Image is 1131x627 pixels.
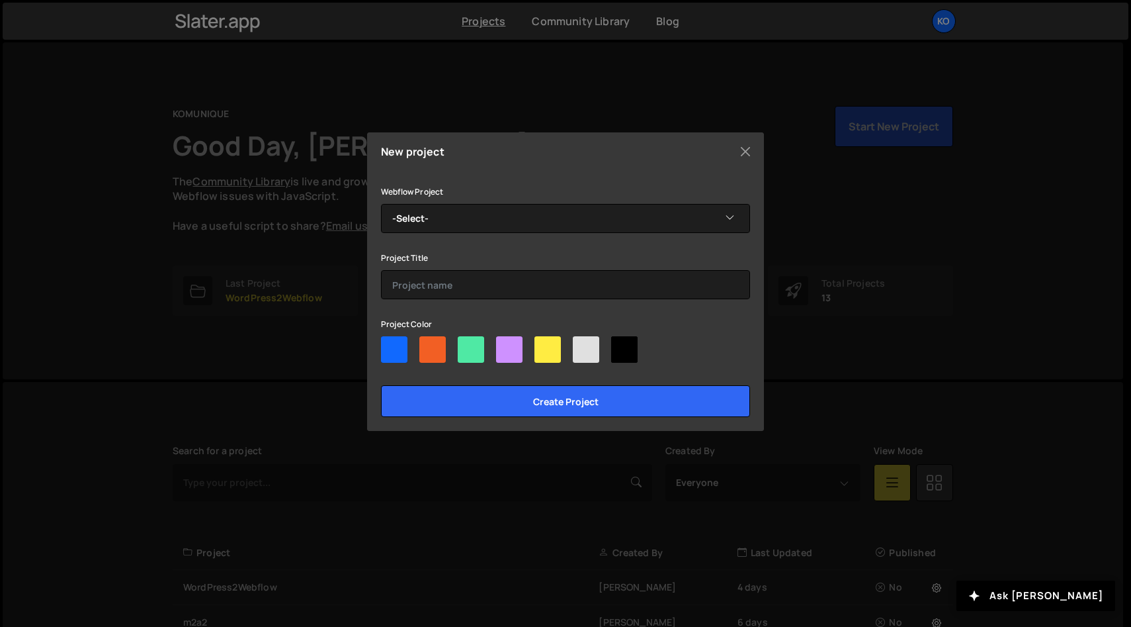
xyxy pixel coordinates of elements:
[735,142,755,162] button: Close
[381,385,750,417] input: Create project
[381,185,443,199] label: Webflow Project
[956,581,1115,611] button: Ask [PERSON_NAME]
[381,146,444,157] h5: New project
[381,318,432,331] label: Project Color
[381,252,428,265] label: Project Title
[381,270,750,299] input: Project name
